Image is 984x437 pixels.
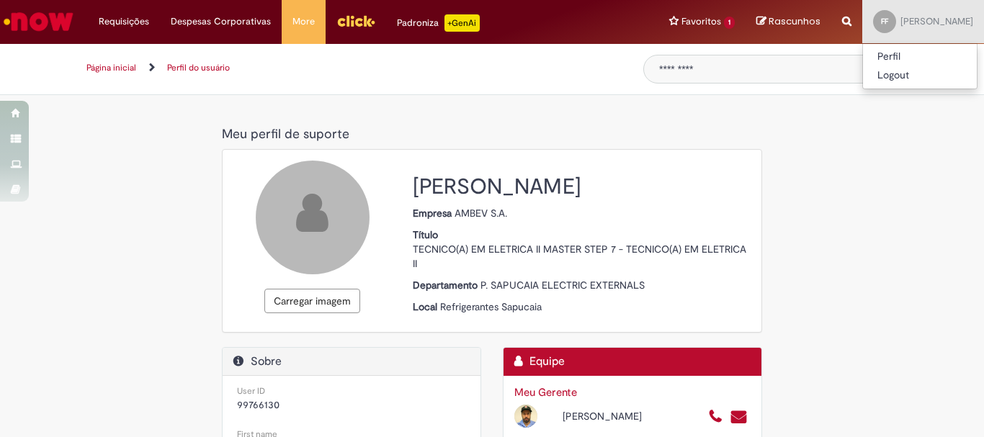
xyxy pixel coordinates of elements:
[444,14,480,32] p: +GenAi
[413,228,441,241] strong: Título
[900,15,973,27] span: [PERSON_NAME]
[292,14,315,29] span: More
[863,48,977,66] a: Perfil
[1,7,76,36] img: ServiceNow
[86,62,136,73] a: Página inicial
[863,66,977,85] a: Logout
[233,355,470,369] h2: Sobre
[552,409,697,423] div: [PERSON_NAME]
[514,387,751,399] h3: Meu Gerente
[397,14,480,32] div: Padroniza
[413,207,455,220] strong: Empresa
[440,300,542,313] span: Refrigerantes Sapucaia
[756,15,820,29] a: Rascunhos
[681,14,721,29] span: Favoritos
[81,55,622,81] ul: Trilhas de página
[504,402,697,428] div: Open Profile: Edson Pereira Nogueira
[730,409,748,425] a: Enviar um e-mail para psepn@ambev.com.br
[167,62,230,73] a: Perfil do usuário
[514,355,751,369] h2: Equipe
[171,14,271,29] span: Despesas Corporativas
[264,289,360,313] button: Carregar imagem
[237,385,265,397] small: User ID
[222,126,349,143] span: Meu perfil de suporte
[413,243,746,270] span: TECNICO(A) EM ELETRICA II MASTER STEP 7 - TECNICO(A) EM ELETRICA II
[708,409,723,425] a: Ligar para +55 5193075851
[413,300,440,313] strong: Local
[413,175,751,199] h2: [PERSON_NAME]
[724,17,735,29] span: 1
[237,398,279,411] span: 99766130
[881,17,888,26] span: FF
[99,14,149,29] span: Requisições
[413,279,480,292] strong: Departamento
[480,279,645,292] span: P. SAPUCAIA ELECTRIC EXTERNALS
[455,207,507,220] span: AMBEV S.A.
[769,14,820,28] span: Rascunhos
[336,10,375,32] img: click_logo_yellow_360x200.png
